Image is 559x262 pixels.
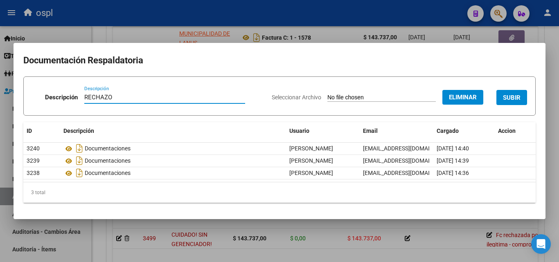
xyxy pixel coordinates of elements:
[437,157,469,164] span: [DATE] 14:39
[360,122,433,140] datatable-header-cell: Email
[498,128,516,134] span: Accion
[23,182,536,203] div: 3 total
[363,145,454,152] span: [EMAIL_ADDRESS][DOMAIN_NAME]
[503,94,521,101] span: SUBIR
[449,94,477,101] span: Eliminar
[289,145,333,152] span: [PERSON_NAME]
[272,94,321,101] span: Seleccionar Archivo
[363,157,454,164] span: [EMAIL_ADDRESS][DOMAIN_NAME]
[363,170,454,176] span: [EMAIL_ADDRESS][DOMAIN_NAME]
[531,234,551,254] div: Open Intercom Messenger
[23,53,536,68] h2: Documentación Respaldatoria
[63,128,94,134] span: Descripción
[63,166,283,179] div: Documentaciones
[289,170,333,176] span: [PERSON_NAME]
[27,145,40,152] span: 3240
[442,90,483,105] button: Eliminar
[289,128,309,134] span: Usuario
[286,122,360,140] datatable-header-cell: Usuario
[60,122,286,140] datatable-header-cell: Descripción
[74,142,85,155] i: Descargar documento
[437,128,459,134] span: Cargado
[495,122,536,140] datatable-header-cell: Accion
[63,142,283,155] div: Documentaciones
[27,170,40,176] span: 3238
[433,122,495,140] datatable-header-cell: Cargado
[437,170,469,176] span: [DATE] 14:36
[27,128,32,134] span: ID
[437,145,469,152] span: [DATE] 14:40
[496,90,527,105] button: SUBIR
[45,93,78,102] p: Descripción
[289,157,333,164] span: [PERSON_NAME]
[74,154,85,167] i: Descargar documento
[74,166,85,179] i: Descargar documento
[23,122,60,140] datatable-header-cell: ID
[363,128,378,134] span: Email
[63,154,283,167] div: Documentaciones
[27,157,40,164] span: 3239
